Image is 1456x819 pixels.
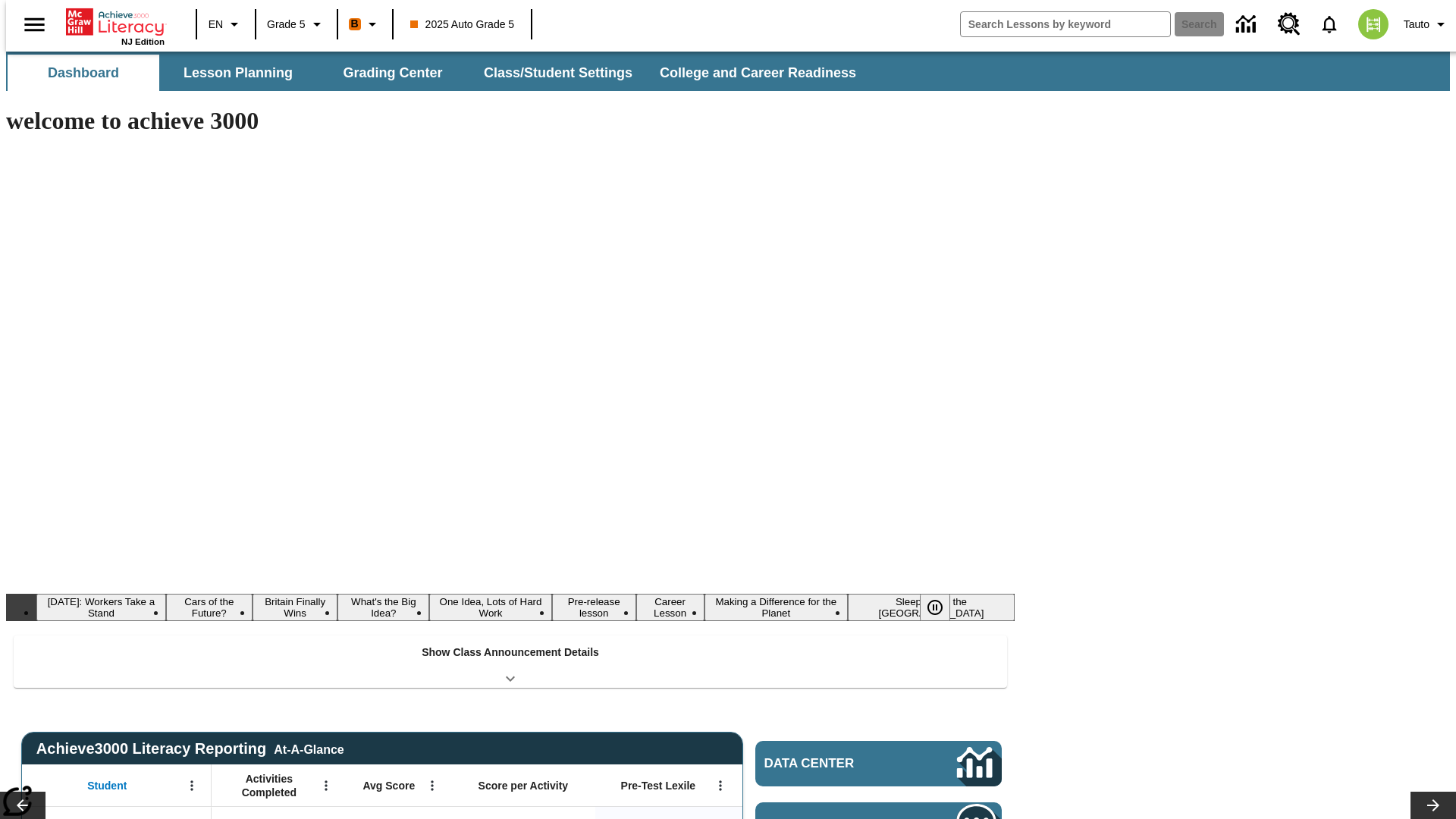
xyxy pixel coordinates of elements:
h1: welcome to achieve 3000 [6,107,1015,135]
button: Class/Student Settings [472,55,645,91]
div: SubNavbar [6,55,870,91]
button: Lesson Planning [162,55,314,91]
span: Data Center [764,756,906,771]
button: Lesson carousel, Next [1410,792,1456,819]
button: Slide 7 Career Lesson [636,594,704,621]
button: Slide 6 Pre-release lesson [552,594,636,621]
span: EN [209,17,223,33]
button: Open Menu [421,774,444,797]
button: Grading Center [317,55,469,91]
button: College and Career Readiness [648,55,868,91]
a: Notifications [1310,5,1349,44]
p: Show Class Announcement Details [422,645,599,661]
button: Slide 2 Cars of the Future? [166,594,253,621]
button: Dashboard [8,55,159,91]
a: Data Center [755,741,1002,786]
button: Profile/Settings [1398,11,1456,38]
button: Select a new avatar [1349,5,1398,44]
button: Open side menu [12,2,57,47]
input: search field [961,12,1170,36]
span: Pre-Test Lexile [621,779,696,792]
button: Grade: Grade 5, Select a grade [261,11,332,38]
button: Slide 9 Sleepless in the Animal Kingdom [848,594,1015,621]
button: Slide 4 What's the Big Idea? [337,594,429,621]
span: Score per Activity [479,779,569,792]
span: B [351,14,359,33]
button: Language: EN, Select a language [202,11,250,38]
a: Resource Center, Will open in new tab [1269,4,1310,45]
span: Achieve3000 Literacy Reporting [36,740,344,758]
button: Open Menu [315,774,337,797]
span: NJ Edition [121,37,165,46]
button: Open Menu [709,774,732,797]
span: Tauto [1404,17,1429,33]
button: Slide 3 Britain Finally Wins [253,594,338,621]
span: 2025 Auto Grade 5 [410,17,515,33]
a: Data Center [1227,4,1269,45]
button: Slide 8 Making a Difference for the Planet [704,594,848,621]
button: Open Menu [180,774,203,797]
div: At-A-Glance [274,740,344,757]
div: Show Class Announcement Details [14,635,1007,688]
img: avatar image [1358,9,1389,39]
div: Home [66,5,165,46]
span: Activities Completed [219,772,319,799]
span: Grade 5 [267,17,306,33]
div: Pause [920,594,965,621]
button: Boost Class color is orange. Change class color [343,11,388,38]
div: SubNavbar [6,52,1450,91]
span: Student [87,779,127,792]
a: Home [66,7,165,37]
button: Slide 5 One Idea, Lots of Hard Work [429,594,552,621]
button: Slide 1 Labor Day: Workers Take a Stand [36,594,166,621]
button: Pause [920,594,950,621]
span: Avg Score [362,779,415,792]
